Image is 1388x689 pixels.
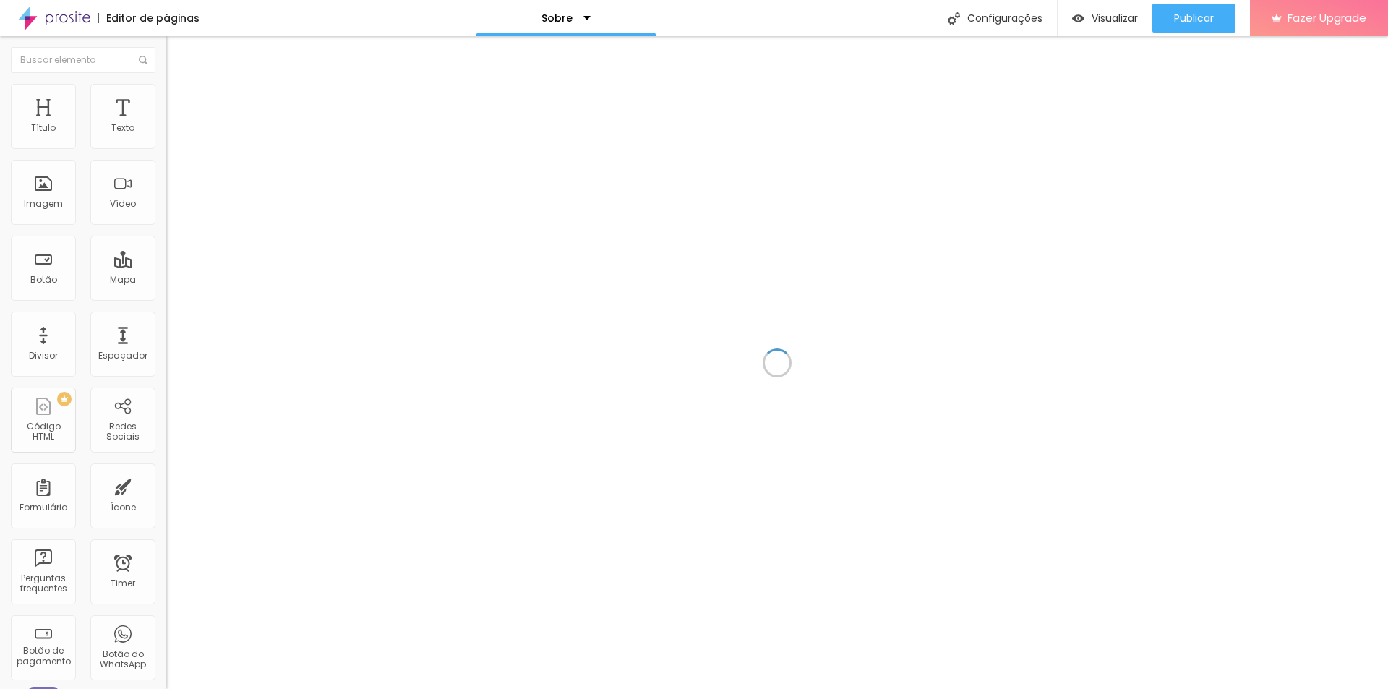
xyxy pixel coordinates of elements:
[29,351,58,361] div: Divisor
[94,421,151,442] div: Redes Sociais
[110,199,136,209] div: Vídeo
[139,56,147,64] img: Icone
[1174,12,1214,24] span: Publicar
[1152,4,1235,33] button: Publicar
[14,421,72,442] div: Código HTML
[14,573,72,594] div: Perguntas frequentes
[98,13,200,23] div: Editor de páginas
[20,502,67,513] div: Formulário
[11,47,155,73] input: Buscar elemento
[111,578,135,589] div: Timer
[98,351,147,361] div: Espaçador
[14,646,72,667] div: Botão de pagamento
[111,123,134,133] div: Texto
[1072,12,1084,25] img: view-1.svg
[1092,12,1138,24] span: Visualizar
[948,12,960,25] img: Icone
[94,649,151,670] div: Botão do WhatsApp
[31,123,56,133] div: Título
[111,502,136,513] div: Ícone
[24,199,63,209] div: Imagem
[30,275,57,285] div: Botão
[541,13,573,23] p: Sobre
[110,275,136,285] div: Mapa
[1058,4,1152,33] button: Visualizar
[1288,12,1366,24] span: Fazer Upgrade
